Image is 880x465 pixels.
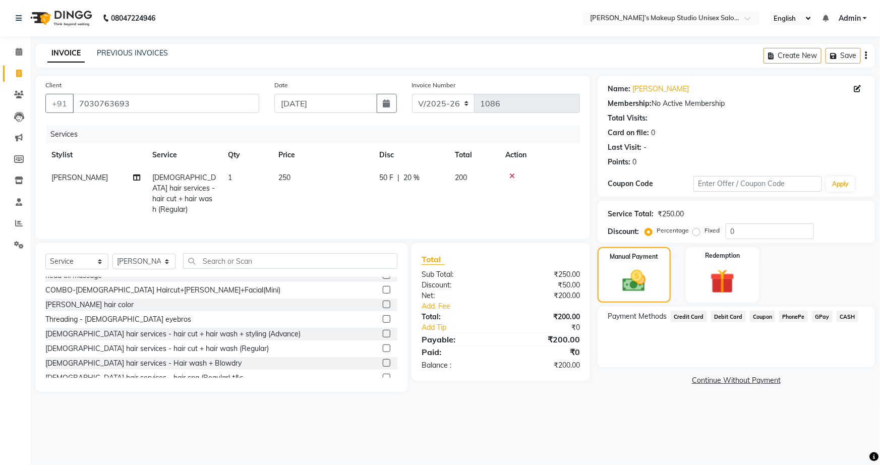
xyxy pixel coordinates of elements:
[826,177,855,192] button: Apply
[608,157,630,167] div: Points:
[414,360,501,371] div: Balance :
[397,172,399,183] span: |
[693,176,822,192] input: Enter Offer / Coupon Code
[632,157,636,167] div: 0
[608,311,667,322] span: Payment Methods
[750,311,776,322] span: Coupon
[414,346,501,358] div: Paid:
[272,144,373,166] th: Price
[46,125,588,144] div: Services
[643,142,647,153] div: -
[501,269,588,280] div: ₹250.00
[812,311,833,322] span: GPay
[651,128,655,138] div: 0
[615,267,654,295] img: _cash.svg
[403,172,420,183] span: 20 %
[839,13,861,24] span: Admin
[111,4,155,32] b: 08047224946
[152,173,216,214] span: [DEMOGRAPHIC_DATA] hair services - hair cut + hair wash (Regular)
[764,48,822,64] button: Create New
[608,98,652,109] div: Membership:
[608,179,693,189] div: Coupon Code
[779,311,808,322] span: PhonePe
[608,113,648,124] div: Total Visits:
[45,94,74,113] button: +91
[45,144,146,166] th: Stylist
[501,346,588,358] div: ₹0
[414,269,501,280] div: Sub Total:
[26,4,95,32] img: logo
[501,280,588,290] div: ₹50.00
[422,254,445,265] span: Total
[414,290,501,301] div: Net:
[826,48,861,64] button: Save
[449,144,499,166] th: Total
[45,373,243,383] div: [DEMOGRAPHIC_DATA] hair services - hair spa (Regular) t&c
[632,84,689,94] a: [PERSON_NAME]
[702,266,742,297] img: _gift.svg
[608,98,865,109] div: No Active Membership
[608,226,639,237] div: Discount:
[608,84,630,94] div: Name:
[414,280,501,290] div: Discount:
[657,226,689,235] label: Percentage
[414,312,501,322] div: Total:
[222,144,272,166] th: Qty
[610,252,658,261] label: Manual Payment
[455,173,467,182] span: 200
[658,209,684,219] div: ₹250.00
[501,312,588,322] div: ₹200.00
[412,81,456,90] label: Invoice Number
[608,128,649,138] div: Card on file:
[97,48,168,57] a: PREVIOUS INVOICES
[183,253,397,269] input: Search or Scan
[837,311,858,322] span: CASH
[73,94,259,113] input: Search by Name/Mobile/Email/Code
[45,343,269,354] div: [DEMOGRAPHIC_DATA] hair services - hair cut + hair wash (Regular)
[600,375,873,386] a: Continue Without Payment
[499,144,580,166] th: Action
[45,300,134,310] div: [PERSON_NAME] hair color
[47,44,85,63] a: INVOICE
[278,173,290,182] span: 250
[373,144,449,166] th: Disc
[501,333,588,345] div: ₹200.00
[274,81,288,90] label: Date
[501,290,588,301] div: ₹200.00
[671,311,707,322] span: Credit Card
[515,322,588,333] div: ₹0
[414,333,501,345] div: Payable:
[146,144,222,166] th: Service
[228,173,232,182] span: 1
[45,314,191,325] div: Threading - [DEMOGRAPHIC_DATA] eyebros
[414,322,515,333] a: Add Tip
[45,81,62,90] label: Client
[608,142,641,153] div: Last Visit:
[45,358,242,369] div: [DEMOGRAPHIC_DATA] hair services - Hair wash + Blowdry
[501,360,588,371] div: ₹200.00
[45,329,301,339] div: [DEMOGRAPHIC_DATA] hair services - hair cut + hair wash + styling (Advance)
[414,301,588,312] a: Add. Fee
[711,311,746,322] span: Debit Card
[608,209,654,219] div: Service Total:
[379,172,393,183] span: 50 F
[705,226,720,235] label: Fixed
[705,251,740,260] label: Redemption
[51,173,108,182] span: [PERSON_NAME]
[45,285,280,296] div: COMBO-[DEMOGRAPHIC_DATA] Haircut+[PERSON_NAME]+Facial(Mini)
